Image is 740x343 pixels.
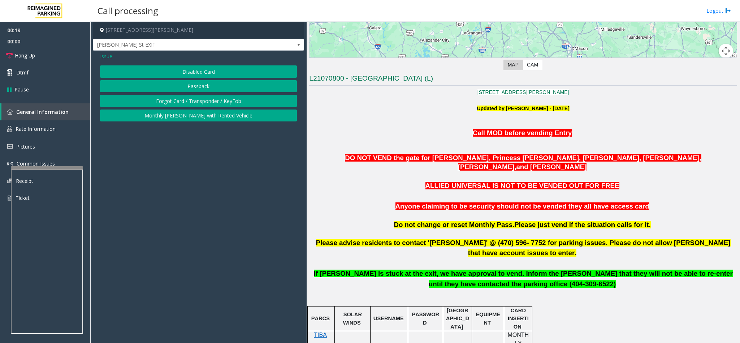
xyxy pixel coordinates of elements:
span: DO NOT VEND the gate for [PERSON_NAME], Princess [PERSON_NAME], [PERSON_NAME], [PERSON_NAME], [PE... [345,154,701,171]
span: Rate Information [16,125,56,132]
h4: [STREET_ADDRESS][PERSON_NAME] [93,22,304,39]
span: Dtmf [16,69,29,76]
img: Google [311,57,335,67]
img: 'icon' [7,195,12,201]
span: Pictures [16,143,35,150]
span: General Information [16,108,69,115]
span: Do not change or reset Monthly Pass. [394,221,514,228]
span: Common Issues [17,160,55,167]
a: [STREET_ADDRESS][PERSON_NAME] [477,89,569,95]
span: Pause [14,86,29,93]
span: and [PERSON_NAME] [516,163,587,171]
img: 'icon' [7,109,13,115]
button: Map camera controls [719,44,733,58]
button: Forgot Card / Transponder / KeyFob [100,95,297,107]
span: Hang Up [15,52,35,59]
h3: L21070800 - [GEOGRAPHIC_DATA] (L) [309,74,737,86]
span: Anyone claiming to be security should not be vended they all have access card [395,202,649,210]
img: logout [725,7,731,14]
button: Passback [100,80,297,93]
a: Open this area in Google Maps (opens a new window) [311,57,335,67]
button: Disabled Card [100,65,297,78]
span: PARCS [311,316,330,321]
img: 'icon' [7,161,13,167]
span: [PERSON_NAME] St EXIT [93,39,262,51]
span: Please advise residents to contact '[PERSON_NAME]' @ (470) 596- 7752 for parking issues. Please d... [316,239,731,257]
span: CARD INSERTION [508,308,529,330]
a: Logout [706,7,731,14]
span: Please just vend if the situation calls for it. [514,221,650,228]
a: General Information [1,103,90,120]
label: CAM [523,60,542,70]
span: PASSWORD [412,312,439,325]
img: 'icon' [7,144,13,149]
font: Updated by [PERSON_NAME] - [DATE] [477,106,569,111]
img: 'icon' [7,179,12,183]
button: Monthly [PERSON_NAME] with Rented Vehicle [100,110,297,122]
span: If [PERSON_NAME] is stuck at the exit, we have approval to vend. Inform the [PERSON_NAME] that th... [314,270,733,288]
span: SOLAR WINDS [343,312,362,325]
img: 'icon' [7,126,12,132]
span: Issue [100,52,112,60]
label: Map [503,60,523,70]
span: [GEOGRAPHIC_DATA] [446,308,469,330]
a: TIBA [314,332,327,338]
span: USERNAME [373,316,404,321]
span: ALLIED UNIVERSAL IS NOT TO BE VENDED OUT FOR FREE [425,182,619,189]
h3: Call processing [94,2,162,20]
span: EQUIPMENT [476,312,501,325]
span: Call MOD before vending Entry [473,129,572,137]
